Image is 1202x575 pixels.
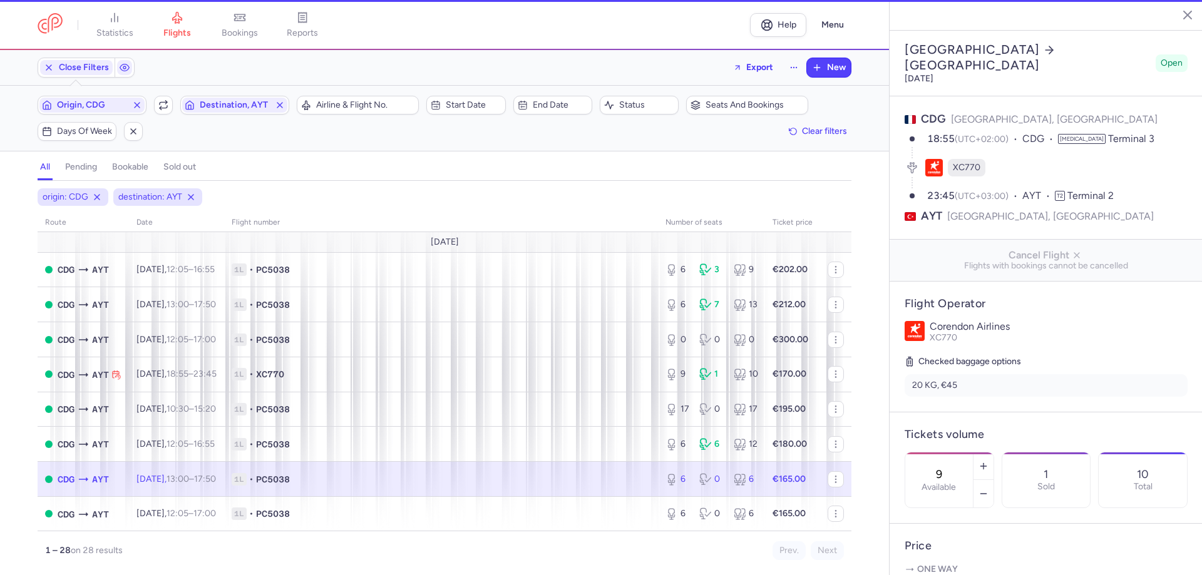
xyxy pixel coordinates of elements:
div: 17 [734,403,758,415]
span: 1L [232,368,247,380]
span: Airline & Flight No. [316,100,414,110]
time: [DATE] [905,73,933,84]
span: Cancel Flight [900,250,1193,261]
strong: €195.00 [773,404,806,414]
span: AYT [921,208,942,224]
div: 6 [665,438,689,450]
span: Antalya, Antalya, Turkey [92,368,109,382]
span: Charles De Gaulle, Paris, France [58,472,74,486]
time: 17:00 [193,334,216,345]
button: Menu [814,13,851,37]
span: – [167,439,215,449]
span: Origin, CDG [57,100,127,110]
span: OPEN [45,476,53,483]
div: 6 [734,507,758,520]
div: 0 [699,473,723,486]
span: OPEN [45,266,53,273]
span: Clear filters [802,126,847,136]
strong: €170.00 [773,369,806,379]
p: Sold [1037,482,1055,492]
li: 20 KG, €45 [905,374,1188,397]
span: PC5038 [256,507,290,520]
th: Flight number [224,213,658,232]
span: [DATE], [136,439,215,449]
span: Terminal 2 [1067,190,1114,201]
span: XC770 [953,161,980,174]
span: • [249,473,254,486]
button: End date [513,96,592,114]
span: 1L [232,298,247,311]
div: 6 [665,507,689,520]
span: • [249,438,254,450]
span: Charles De Gaulle, Paris, France [58,507,74,521]
span: XC770 [256,368,284,380]
span: [DATE], [136,299,216,310]
button: Next [811,541,844,560]
span: [DATE], [136,404,216,414]
p: 1 [1044,468,1048,481]
div: 6 [665,298,689,311]
span: Charles De Gaulle, Paris, France [58,263,74,277]
time: 18:55 [927,133,955,145]
button: Destination, AYT [180,96,289,114]
span: Close Filters [59,63,109,73]
span: [MEDICAL_DATA] [1058,134,1106,144]
div: 17 [665,403,689,415]
button: Status [600,96,679,114]
button: Clear filters [784,122,851,141]
time: 17:50 [194,474,216,484]
span: AYT [1022,189,1055,203]
time: 12:05 [167,264,188,275]
span: Days of week [57,126,112,136]
div: 9 [665,368,689,380]
span: [DATE], [136,369,217,379]
span: – [167,334,216,345]
span: PC5038 [256,298,290,311]
div: 10 [734,368,758,380]
span: PC5038 [256,263,290,276]
time: 15:20 [194,404,216,414]
time: 12:05 [167,334,188,345]
span: PC5038 [256,473,290,486]
a: Help [750,13,806,37]
div: 0 [734,333,758,346]
span: [DATE], [136,264,215,275]
span: Destination, AYT [200,100,270,110]
button: Airline & Flight No. [297,96,419,114]
span: [GEOGRAPHIC_DATA], [GEOGRAPHIC_DATA] [947,208,1154,224]
h4: Flight Operator [905,297,1188,311]
span: [DATE], [136,474,216,484]
span: – [167,299,216,310]
strong: €300.00 [773,334,808,345]
time: 16:55 [193,264,215,275]
span: • [249,403,254,415]
span: • [249,333,254,346]
span: OPEN [45,405,53,413]
span: – [167,264,215,275]
button: Seats and bookings [686,96,808,114]
a: CitizenPlane red outlined logo [38,13,63,36]
span: Antalya, Antalya, Turkey [92,402,109,416]
div: 6 [665,473,689,486]
span: (UTC+03:00) [955,191,1009,201]
div: 1 [699,368,723,380]
button: Days of week [38,122,116,141]
span: CDG [1022,132,1058,146]
th: number of seats [658,213,765,232]
p: Corendon Airlines [930,321,1188,332]
span: Antalya, Antalya, Turkey [92,333,109,347]
time: 12:05 [167,508,188,519]
button: Close Filters [38,58,115,77]
span: OPEN [45,510,53,517]
span: 1L [232,438,247,450]
strong: €212.00 [773,299,806,310]
div: 6 [665,263,689,276]
span: T2 [1055,191,1065,201]
span: • [249,263,254,276]
h5: Checked baggage options [905,354,1188,369]
button: New [807,58,851,77]
p: 10 [1137,468,1149,481]
h4: Tickets volume [905,427,1188,442]
strong: €202.00 [773,264,808,275]
strong: €180.00 [773,439,807,449]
